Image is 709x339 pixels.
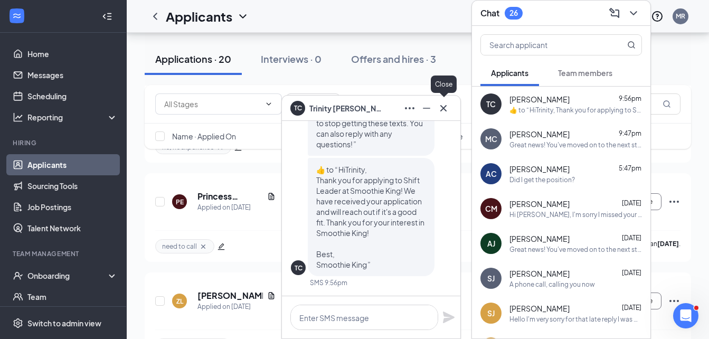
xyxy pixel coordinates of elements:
div: AJ [487,238,495,249]
svg: UserCheck [13,270,23,281]
div: Interviews · 0 [261,52,322,65]
a: Scheduling [27,86,118,107]
span: [PERSON_NAME] [509,199,570,209]
div: ​👍​ to “ HiTrinity, Thank you for applying to Shift Leader at Smoothie King! We have received you... [509,106,642,115]
div: Applied on [DATE] [197,202,276,213]
div: Reporting [27,112,118,123]
div: A phone call, calling you now [509,280,595,289]
span: [DATE] [622,269,641,277]
div: SJ [487,273,495,284]
h5: Princess [PERSON_NAME] [197,191,263,202]
svg: MagnifyingGlass [663,100,671,108]
div: Great news! You've moved on to the next stage of the application. We have a few additional questi... [509,245,642,254]
div: Onboarding [27,270,109,281]
div: ZL [176,297,183,306]
svg: Cross [199,242,207,251]
input: Search applicant [481,35,606,55]
div: MC [485,134,497,144]
svg: ChevronDown [627,7,640,20]
svg: Document [267,291,276,300]
svg: Document [267,192,276,201]
svg: Ellipses [403,102,416,115]
span: Name · Applied On [172,131,236,142]
span: [PERSON_NAME] [509,268,570,279]
div: Team Management [13,249,116,258]
span: Trinity [PERSON_NAME] [309,102,383,114]
div: Great news! You've moved on to the next stage of the application. We have a few additional questi... [509,140,642,149]
a: Job Postings [27,196,118,218]
div: 26 [509,8,518,17]
svg: WorkstreamLogo [12,11,22,21]
a: Team [27,286,118,307]
span: [PERSON_NAME] [509,94,570,105]
button: Minimize [418,100,435,117]
svg: Cross [437,102,450,115]
div: Applied on [DATE] [197,302,276,312]
a: Home [27,43,118,64]
svg: ChevronDown [237,10,249,23]
a: Talent Network [27,218,118,239]
div: CM [485,203,497,214]
a: Applicants [27,154,118,175]
div: Close [431,76,457,93]
input: All Stages [164,98,260,110]
div: Hi [PERSON_NAME], I'm sorry I missed your message. What your availabilty this week? Thank you, [P... [509,210,642,219]
div: Did I get the position? [509,175,575,184]
b: [DATE] [657,240,679,248]
div: TC [295,263,302,272]
div: TC [486,99,496,109]
div: Switch to admin view [27,318,101,328]
svg: MagnifyingGlass [627,41,636,49]
h1: Applicants [166,7,232,25]
span: [DATE] [622,304,641,312]
button: ChevronDown [625,5,642,22]
div: AC [486,168,497,179]
div: PE [176,197,184,206]
svg: Ellipses [668,195,680,208]
span: 9:47pm [619,129,641,137]
svg: Collapse [102,11,112,22]
svg: Settings [13,318,23,328]
span: Team members [558,68,612,78]
span: edit [218,243,225,250]
div: Hello I'm very sorry for that late reply I was wondering if I could come in for an interview [DAT... [509,315,642,324]
svg: QuestionInfo [651,10,664,23]
div: SJ [487,308,495,318]
span: [PERSON_NAME] [509,233,570,244]
span: [DATE] [622,199,641,207]
span: 5:47pm [619,164,641,172]
button: ComposeMessage [606,5,623,22]
span: [PERSON_NAME] [509,129,570,139]
h3: Chat [480,7,499,19]
svg: Analysis [13,112,23,123]
a: Messages [27,64,118,86]
iframe: Intercom live chat [673,303,698,328]
svg: Ellipses [668,295,680,307]
div: Applications · 20 [155,52,231,65]
span: [PERSON_NAME] [509,164,570,174]
div: MR [676,12,685,21]
span: Applicants [491,68,528,78]
button: Cross [435,100,452,117]
svg: ChevronLeft [149,10,162,23]
span: ​👍​ to “ HiTrinity, Thank you for applying to Shift Leader at Smoothie King! We have received you... [316,165,424,269]
button: Ellipses [401,100,418,117]
svg: ComposeMessage [608,7,621,20]
svg: ChevronDown [264,100,273,108]
svg: Plane [442,311,455,324]
h5: [PERSON_NAME] [197,290,263,302]
div: Hiring [13,138,116,147]
div: Offers and hires · 3 [351,52,436,65]
span: need to call [162,242,197,251]
span: [DATE] [622,234,641,242]
button: Filter Filters [286,93,340,115]
span: [PERSON_NAME] [509,303,570,314]
svg: Minimize [420,102,433,115]
div: SMS 9:56pm [310,278,347,287]
a: Sourcing Tools [27,175,118,196]
span: 9:56pm [619,95,641,102]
